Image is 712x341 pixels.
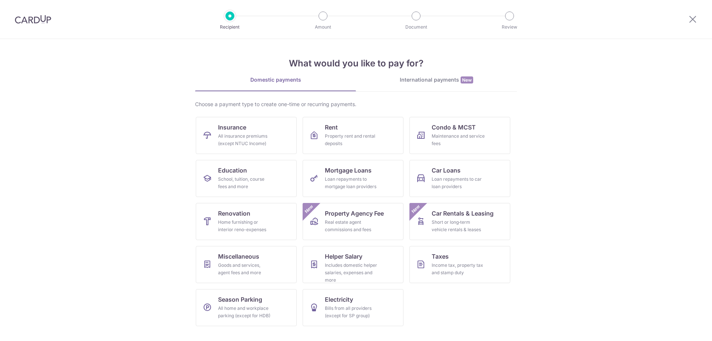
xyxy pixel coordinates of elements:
[409,160,510,197] a: Car LoansLoan repayments to car loan providers
[356,76,517,84] div: International payments
[325,132,378,147] div: Property rent and rental deposits
[202,23,257,31] p: Recipient
[196,289,297,326] a: Season ParkingAll home and workplace parking (except for HDB)
[432,219,485,233] div: Short or long‑term vehicle rentals & leases
[325,209,384,218] span: Property Agency Fee
[432,176,485,190] div: Loan repayments to car loan providers
[325,219,378,233] div: Real estate agent commissions and fees
[409,246,510,283] a: TaxesIncome tax, property tax and stamp duty
[325,295,353,304] span: Electricity
[325,305,378,319] div: Bills from all providers (except for SP group)
[218,252,259,261] span: Miscellaneous
[461,76,473,83] span: New
[325,252,362,261] span: Helper Salary
[325,123,338,132] span: Rent
[196,117,297,154] a: InsuranceAll insurance premiums (except NTUC Income)
[482,23,537,31] p: Review
[409,203,510,240] a: Car Rentals & LeasingShort or long‑term vehicle rentals & leasesNew
[303,203,315,215] span: New
[325,262,378,284] div: Includes domestic helper salaries, expenses and more
[303,203,403,240] a: Property Agency FeeReal estate agent commissions and feesNew
[432,252,449,261] span: Taxes
[218,295,262,304] span: Season Parking
[303,117,403,154] a: RentProperty rent and rental deposits
[325,166,372,175] span: Mortgage Loans
[409,117,510,154] a: Condo & MCSTMaintenance and service fees
[218,132,271,147] div: All insurance premiums (except NTUC Income)
[196,246,297,283] a: MiscellaneousGoods and services, agent fees and more
[432,262,485,276] div: Income tax, property tax and stamp duty
[195,76,356,83] div: Domestic payments
[303,246,403,283] a: Helper SalaryIncludes domestic helper salaries, expenses and more
[432,123,476,132] span: Condo & MCST
[432,132,485,147] div: Maintenance and service fees
[218,219,271,233] div: Home furnishing or interior reno-expenses
[432,166,461,175] span: Car Loans
[195,57,517,70] h4: What would you like to pay for?
[303,160,403,197] a: Mortgage LoansLoan repayments to mortgage loan providers
[218,123,246,132] span: Insurance
[218,176,271,190] div: School, tuition, course fees and more
[15,15,51,24] img: CardUp
[325,176,378,190] div: Loan repayments to mortgage loan providers
[218,166,247,175] span: Education
[196,160,297,197] a: EducationSchool, tuition, course fees and more
[410,203,422,215] span: New
[218,209,250,218] span: Renovation
[432,209,494,218] span: Car Rentals & Leasing
[195,101,517,108] div: Choose a payment type to create one-time or recurring payments.
[303,289,403,326] a: ElectricityBills from all providers (except for SP group)
[218,262,271,276] div: Goods and services, agent fees and more
[296,23,350,31] p: Amount
[196,203,297,240] a: RenovationHome furnishing or interior reno-expenses
[389,23,444,31] p: Document
[218,305,271,319] div: All home and workplace parking (except for HDB)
